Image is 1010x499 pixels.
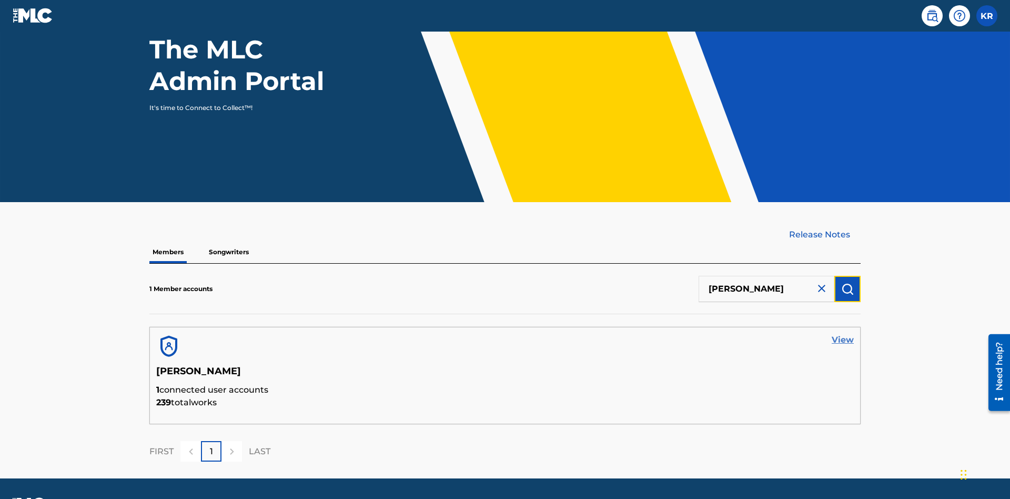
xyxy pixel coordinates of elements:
p: 1 [210,445,213,458]
a: Public Search [922,5,943,26]
a: View [832,334,854,346]
div: User Menu [976,5,997,26]
p: Members [149,241,187,263]
input: Search Members [699,276,834,302]
img: close [815,282,828,295]
div: Drag [961,459,967,491]
h5: [PERSON_NAME] [156,365,854,384]
h1: Welcome to The MLC Admin Portal [149,2,346,97]
img: account [156,334,181,359]
p: FIRST [149,445,174,458]
p: connected user accounts [156,384,854,396]
iframe: Resource Center [981,330,1010,416]
img: search [926,9,938,22]
p: total works [156,396,854,409]
iframe: Chat Widget [957,448,1010,499]
span: 1 [156,385,159,395]
img: Search Works [841,283,854,295]
span: 239 [156,397,171,407]
img: MLC Logo [13,8,53,23]
p: Songwriters [206,241,252,263]
a: Release Notes [789,228,861,241]
div: Help [949,5,970,26]
p: 1 Member accounts [149,284,213,294]
p: LAST [249,445,270,458]
p: It's time to Connect to Collect™! [149,103,332,113]
img: help [953,9,966,22]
